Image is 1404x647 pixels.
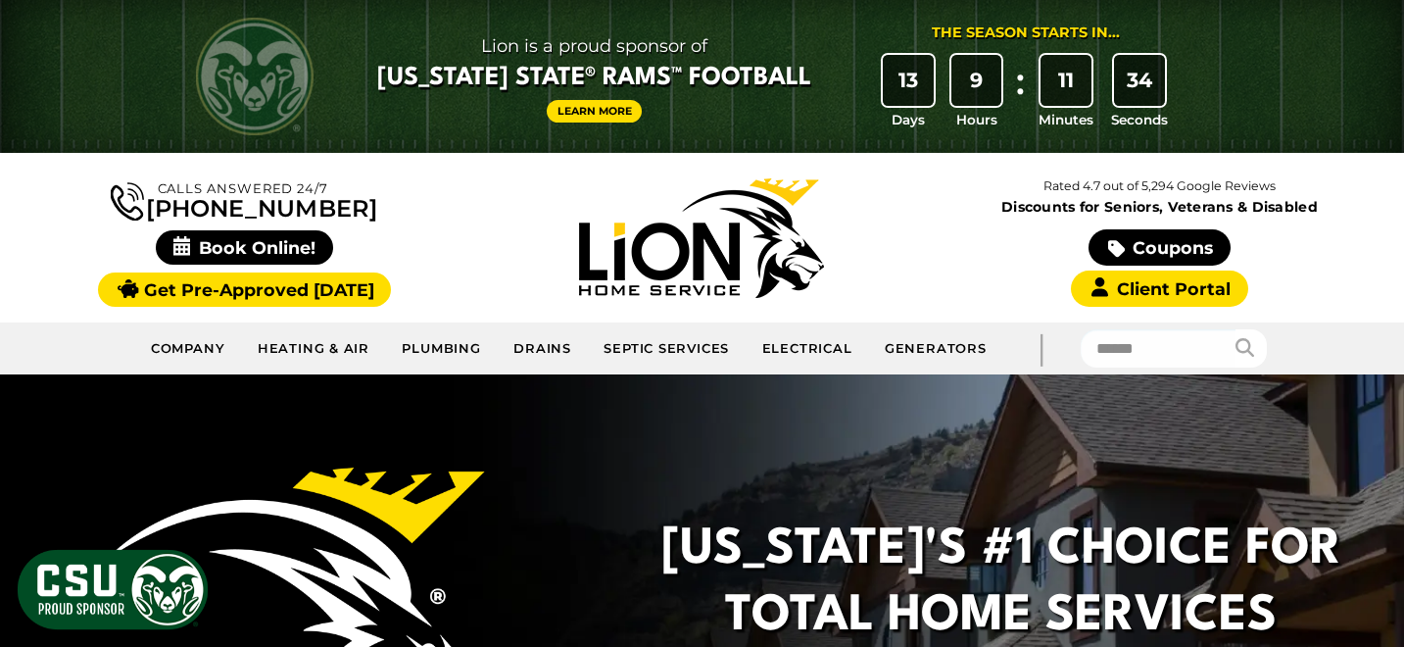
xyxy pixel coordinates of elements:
div: 34 [1114,55,1165,106]
a: Generators [869,329,1002,369]
span: Days [892,110,925,129]
div: The Season Starts in... [932,23,1120,44]
span: Discounts for Seniors, Veterans & Disabled [935,200,1384,214]
span: Minutes [1039,110,1093,129]
div: 9 [951,55,1002,106]
div: : [1010,55,1030,130]
div: 11 [1041,55,1091,106]
a: Coupons [1089,229,1230,266]
span: Hours [956,110,997,129]
span: Seconds [1111,110,1168,129]
span: Book Online! [156,230,333,265]
a: Drains [498,329,588,369]
a: [PHONE_NUMBER] [111,178,377,221]
img: CSU Rams logo [196,18,314,135]
img: CSU Sponsor Badge [15,547,211,632]
div: | [1002,323,1081,374]
p: Rated 4.7 out of 5,294 Google Reviews [931,175,1388,197]
a: Learn More [547,100,643,123]
a: Electrical [746,329,868,369]
a: Plumbing [386,329,498,369]
a: Company [135,329,242,369]
a: Client Portal [1071,271,1247,307]
a: Heating & Air [242,329,387,369]
img: Lion Home Service [579,178,824,298]
span: [US_STATE] State® Rams™ Football [377,62,811,95]
span: Lion is a proud sponsor of [377,30,811,62]
a: Get Pre-Approved [DATE] [98,273,391,307]
div: 13 [883,55,934,106]
a: Septic Services [588,329,746,369]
